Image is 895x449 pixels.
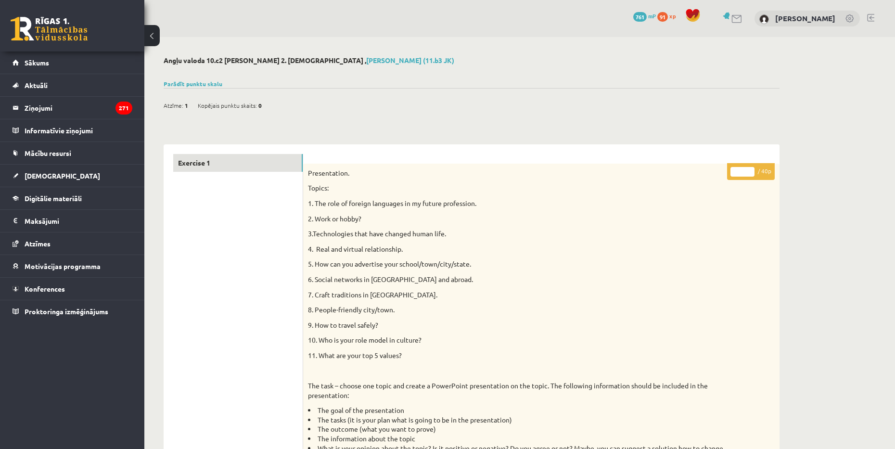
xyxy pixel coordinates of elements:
[13,165,132,187] a: [DEMOGRAPHIC_DATA]
[727,163,775,180] p: / 40p
[13,74,132,96] a: Aktuāli
[13,119,132,141] a: Informatīvie ziņojumi
[13,278,132,300] a: Konferences
[308,259,727,269] p: 5. How can you advertise your school/town/city/state.
[25,58,49,67] span: Sākums
[308,406,727,415] li: The goal of the presentation
[308,351,727,360] p: 11. What are your top 5 values?
[308,305,727,315] p: 8. People-friendly city/town.
[25,239,51,248] span: Atzīmes
[308,321,727,330] p: 9. How to travel safely?
[366,56,454,64] a: [PERSON_NAME] (11.b3 JK)
[258,98,262,113] span: 0
[308,381,727,400] p: The task – choose one topic and create a PowerPoint presentation on the topic. The following info...
[198,98,257,113] span: Kopējais punktu skaits:
[308,415,727,425] li: The tasks (it is your plan what is going to be in the presentation)
[669,12,676,20] span: xp
[13,255,132,277] a: Motivācijas programma
[775,13,835,23] a: [PERSON_NAME]
[633,12,656,20] a: 761 mP
[13,300,132,322] a: Proktoringa izmēģinājums
[25,97,132,119] legend: Ziņojumi
[25,262,101,270] span: Motivācijas programma
[164,80,222,88] a: Parādīt punktu skalu
[164,56,780,64] h2: Angļu valoda 10.c2 [PERSON_NAME] 2. [DEMOGRAPHIC_DATA] ,
[633,12,647,22] span: 761
[308,424,727,434] li: The outcome (what you want to prove)
[25,210,132,232] legend: Maksājumi
[13,232,132,255] a: Atzīmes
[13,142,132,164] a: Mācību resursi
[25,119,132,141] legend: Informatīvie ziņojumi
[657,12,680,20] a: 91 xp
[25,81,48,90] span: Aktuāli
[11,17,88,41] a: Rīgas 1. Tālmācības vidusskola
[308,335,727,345] p: 10. Who is your role model in culture?
[13,51,132,74] a: Sākums
[759,14,769,24] img: Sandis Pērkons
[308,199,727,208] p: 1. The role of foreign languages in my future profession.
[164,98,183,113] span: Atzīme:
[308,229,727,239] p: 3.Technologies that have changed human life.
[308,290,727,300] p: 7. Craft traditions in [GEOGRAPHIC_DATA].
[308,183,727,193] p: Topics:
[13,210,132,232] a: Maksājumi
[308,244,727,254] p: 4. Real and virtual relationship.
[648,12,656,20] span: mP
[25,171,100,180] span: [DEMOGRAPHIC_DATA]
[10,10,456,20] body: Editor, wiswyg-editor-user-answer-47024752464220
[308,434,727,444] li: The information about the topic
[173,154,303,172] a: Exercise 1
[13,97,132,119] a: Ziņojumi271
[308,275,727,284] p: 6. Social networks in [GEOGRAPHIC_DATA] and abroad.
[25,284,65,293] span: Konferences
[185,98,188,113] span: 1
[115,102,132,115] i: 271
[25,307,108,316] span: Proktoringa izmēģinājums
[308,214,727,224] p: 2. Work or hobby?
[25,194,82,203] span: Digitālie materiāli
[25,149,71,157] span: Mācību resursi
[308,168,727,178] p: Presentation.
[657,12,668,22] span: 91
[13,187,132,209] a: Digitālie materiāli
